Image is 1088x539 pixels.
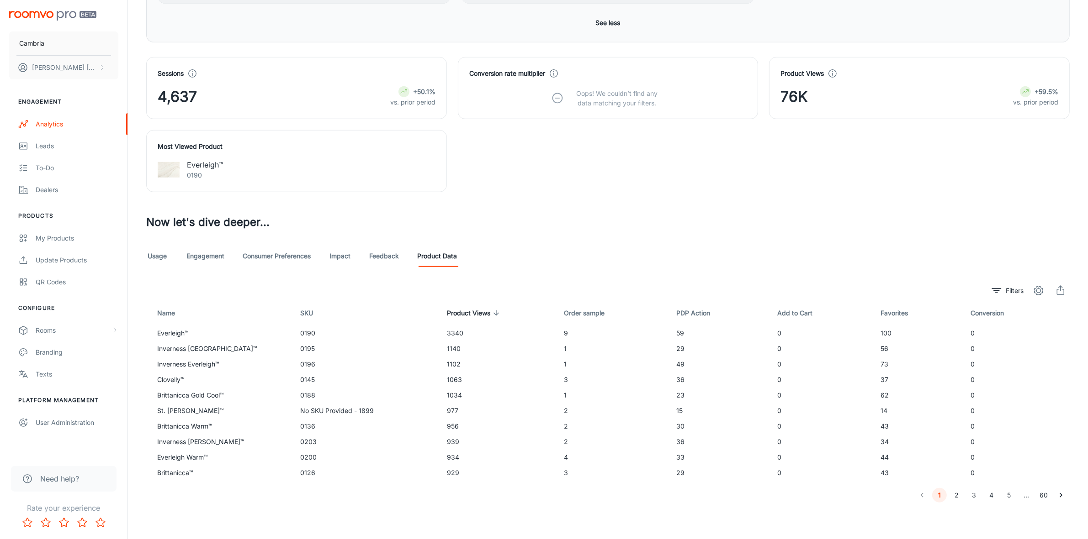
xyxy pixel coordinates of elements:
[73,513,91,532] button: Rate 4 star
[293,356,440,372] td: 0196
[557,341,669,356] td: 1
[243,245,311,267] a: Consumer Preferences
[1051,282,1070,300] span: Export CSV
[1019,490,1034,500] div: …
[963,387,1070,403] td: 0
[440,434,557,450] td: 939
[1054,488,1068,502] button: Go to next page
[146,434,293,450] td: Inverness [PERSON_NAME]™
[158,141,435,152] h4: Most Viewed Product
[669,356,770,372] td: 49
[293,419,440,434] td: 0136
[676,308,722,319] span: PDP Action
[873,465,963,481] td: 43
[9,56,118,79] button: [PERSON_NAME] [PERSON_NAME]
[158,159,180,181] img: Everleigh™
[36,163,118,173] div: To-do
[770,419,873,434] td: 0
[390,97,435,107] p: vs. prior period
[669,325,770,341] td: 59
[770,434,873,450] td: 0
[36,233,118,243] div: My Products
[1030,282,1048,300] button: settings
[963,403,1070,419] td: 0
[984,488,999,502] button: Go to page 4
[777,308,824,319] span: Add to Cart
[780,68,824,78] h4: Product Views
[669,465,770,481] td: 29
[417,245,457,267] a: Product Data
[770,325,873,341] td: 0
[146,372,293,387] td: Clovelly™
[187,170,223,180] p: 0190
[7,502,120,513] p: Rate your experience
[770,341,873,356] td: 0
[146,245,168,267] a: Usage
[963,341,1070,356] td: 0
[36,418,118,428] div: User Administration
[932,488,947,502] button: page 1
[146,450,293,465] td: Everleigh Warm™
[146,325,293,341] td: Everleigh™
[36,185,118,195] div: Dealers
[770,465,873,481] td: 0
[19,38,44,48] p: Cambria
[36,255,118,265] div: Update Products
[293,434,440,450] td: 0203
[413,88,435,95] strong: +50.1%
[873,387,963,403] td: 62
[293,465,440,481] td: 0126
[780,86,808,108] span: 76K
[146,465,293,481] td: Brittanicca™
[1006,286,1024,296] p: Filters
[440,325,557,341] td: 3340
[873,325,963,341] td: 100
[146,387,293,403] td: Brittanicca Gold Cool™
[440,341,557,356] td: 1140
[557,325,669,341] td: 9
[971,308,1016,319] span: Conversion
[440,387,557,403] td: 1034
[440,450,557,465] td: 934
[329,245,351,267] a: Impact
[557,434,669,450] td: 2
[36,347,118,357] div: Branding
[146,341,293,356] td: Inverness [GEOGRAPHIC_DATA]™
[967,488,982,502] button: Go to page 3
[187,159,223,170] p: Everleigh™
[293,450,440,465] td: 0200
[873,434,963,450] td: 34
[146,419,293,434] td: Brittanicca Warm™
[186,245,224,267] a: Engagement
[36,119,118,129] div: Analytics
[963,372,1070,387] td: 0
[55,513,73,532] button: Rate 3 star
[1051,282,1070,300] button: export
[440,356,557,372] td: 1102
[770,387,873,403] td: 0
[557,403,669,419] td: 2
[557,372,669,387] td: 3
[873,341,963,356] td: 56
[158,86,197,108] span: 4,637
[557,387,669,403] td: 1
[592,15,624,31] button: See less
[1002,488,1016,502] button: Go to page 5
[1013,97,1058,107] p: vs. prior period
[36,325,111,335] div: Rooms
[963,434,1070,450] td: 0
[873,372,963,387] td: 37
[669,434,770,450] td: 36
[669,372,770,387] td: 36
[569,89,664,108] p: Oops! We couldn’t find any data matching your filters.
[873,419,963,434] td: 43
[557,356,669,372] td: 1
[36,141,118,151] div: Leads
[963,356,1070,372] td: 0
[293,403,440,419] td: No SKU Provided - 1899
[963,419,1070,434] td: 0
[770,356,873,372] td: 0
[440,403,557,419] td: 977
[881,308,920,319] span: Favorites
[32,63,96,73] p: [PERSON_NAME] [PERSON_NAME]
